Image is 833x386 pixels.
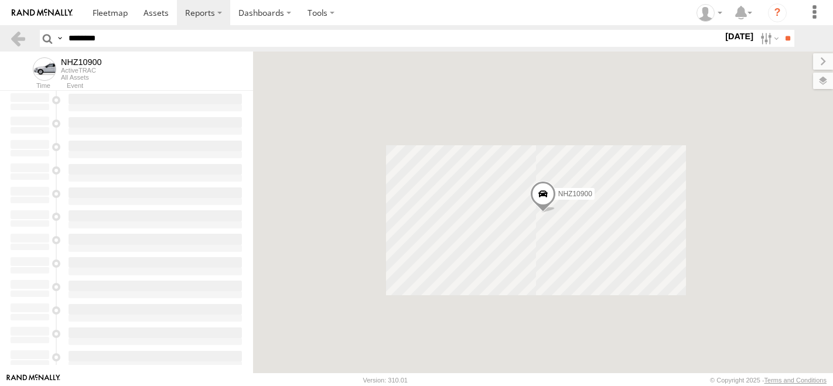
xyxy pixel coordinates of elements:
[692,4,726,22] div: Zulema McIntosch
[723,30,756,43] label: [DATE]
[61,57,102,67] div: NHZ10900 - View Asset History
[9,83,50,89] div: Time
[764,377,827,384] a: Terms and Conditions
[67,83,253,89] div: Event
[9,30,26,47] a: Back to previous Page
[55,30,64,47] label: Search Query
[768,4,787,22] i: ?
[756,30,781,47] label: Search Filter Options
[710,377,827,384] div: © Copyright 2025 -
[61,74,102,81] div: All Assets
[558,190,592,198] span: NHZ10900
[363,377,408,384] div: Version: 310.01
[6,374,60,386] a: Visit our Website
[61,67,102,74] div: ActiveTRAC
[12,9,73,17] img: rand-logo.svg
